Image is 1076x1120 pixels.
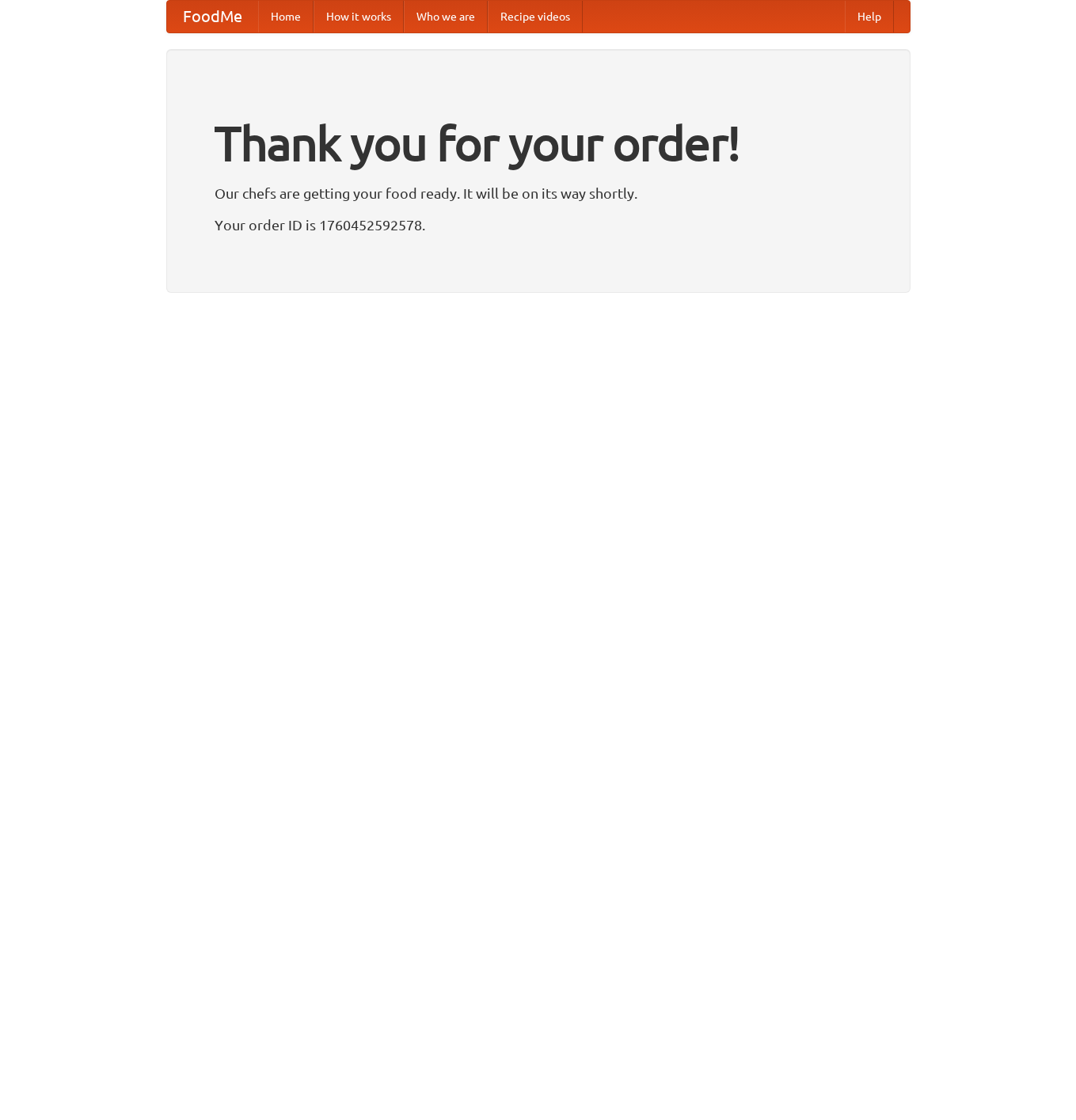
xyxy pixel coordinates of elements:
a: Who we are [404,1,488,32]
a: Recipe videos [488,1,583,32]
a: Home [258,1,314,32]
a: How it works [314,1,404,32]
p: Our chefs are getting your food ready. It will be on its way shortly. [215,181,862,205]
p: Your order ID is 1760452592578. [215,213,862,237]
a: Help [845,1,894,32]
a: FoodMe [167,1,258,32]
h1: Thank you for your order! [215,105,862,181]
